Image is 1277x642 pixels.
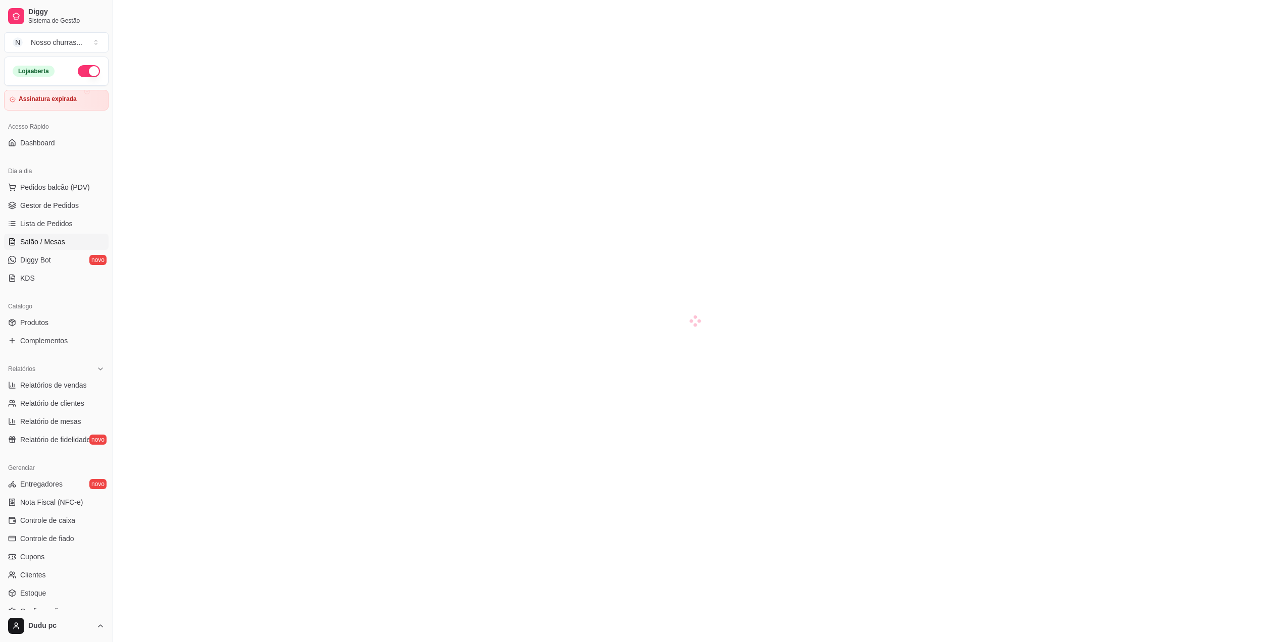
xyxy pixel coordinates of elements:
[4,179,109,195] button: Pedidos balcão (PDV)
[20,138,55,148] span: Dashboard
[20,515,75,525] span: Controle de caixa
[4,197,109,213] a: Gestor de Pedidos
[20,435,90,445] span: Relatório de fidelidade
[28,621,92,630] span: Dudu pc
[20,317,48,328] span: Produtos
[78,65,100,77] button: Alterar Status
[4,460,109,476] div: Gerenciar
[4,567,109,583] a: Clientes
[4,90,109,111] a: Assinatura expirada
[4,549,109,565] a: Cupons
[8,365,35,373] span: Relatórios
[20,416,81,426] span: Relatório de mesas
[20,570,46,580] span: Clientes
[4,298,109,314] div: Catálogo
[20,219,73,229] span: Lista de Pedidos
[28,8,105,17] span: Diggy
[13,66,55,77] div: Loja aberta
[4,395,109,411] a: Relatório de clientes
[31,37,82,47] div: Nosso churras ...
[20,479,63,489] span: Entregadores
[20,200,79,210] span: Gestor de Pedidos
[4,585,109,601] a: Estoque
[19,95,77,103] article: Assinatura expirada
[4,476,109,492] a: Entregadoresnovo
[20,237,65,247] span: Salão / Mesas
[4,530,109,547] a: Controle de fiado
[4,234,109,250] a: Salão / Mesas
[20,552,44,562] span: Cupons
[4,314,109,331] a: Produtos
[4,135,109,151] a: Dashboard
[4,216,109,232] a: Lista de Pedidos
[20,497,83,507] span: Nota Fiscal (NFC-e)
[20,255,51,265] span: Diggy Bot
[4,119,109,135] div: Acesso Rápido
[20,380,87,390] span: Relatórios de vendas
[20,398,84,408] span: Relatório de clientes
[4,413,109,430] a: Relatório de mesas
[4,333,109,349] a: Complementos
[20,588,46,598] span: Estoque
[4,494,109,510] a: Nota Fiscal (NFC-e)
[20,606,66,616] span: Configurações
[4,614,109,638] button: Dudu pc
[4,163,109,179] div: Dia a dia
[20,533,74,544] span: Controle de fiado
[4,377,109,393] a: Relatórios de vendas
[20,182,90,192] span: Pedidos balcão (PDV)
[20,336,68,346] span: Complementos
[4,270,109,286] a: KDS
[4,432,109,448] a: Relatório de fidelidadenovo
[4,252,109,268] a: Diggy Botnovo
[28,17,105,25] span: Sistema de Gestão
[4,603,109,619] a: Configurações
[4,512,109,528] a: Controle de caixa
[4,4,109,28] a: DiggySistema de Gestão
[4,32,109,52] button: Select a team
[13,37,23,47] span: N
[20,273,35,283] span: KDS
